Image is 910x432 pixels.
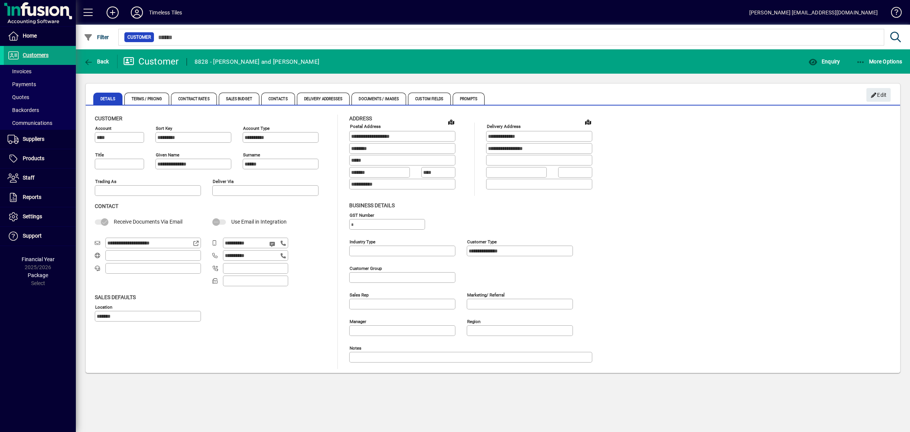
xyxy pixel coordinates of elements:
mat-label: Surname [243,152,260,158]
mat-label: Notes [350,345,361,350]
app-page-header-button: Back [76,55,118,68]
button: More Options [854,55,904,68]
span: Settings [23,213,42,219]
a: Home [4,27,76,46]
mat-label: Location [95,304,112,309]
a: Settings [4,207,76,226]
a: Support [4,227,76,246]
mat-label: Account [95,126,111,131]
a: Payments [4,78,76,91]
span: Terms / Pricing [124,93,169,105]
mat-label: Deliver via [213,179,234,184]
mat-label: Sales rep [350,292,369,297]
span: Prompts [453,93,485,105]
mat-label: Given name [156,152,179,158]
button: Filter [82,30,111,44]
div: 8828 - [PERSON_NAME] and [PERSON_NAME] [195,56,320,68]
mat-label: Customer type [467,239,497,244]
button: Profile [125,6,149,19]
a: Suppliers [4,130,76,149]
span: Payments [8,81,36,87]
div: Timeless Tiles [149,6,182,19]
span: Customers [23,52,49,58]
mat-label: Industry type [350,239,375,244]
span: Sales Budget [219,93,259,105]
span: Enquiry [808,58,840,65]
button: Add [100,6,125,19]
div: Customer [123,55,179,68]
a: Backorders [4,104,76,117]
span: Invoices [8,68,31,74]
span: Back [84,58,109,65]
span: Contract Rates [171,93,217,105]
span: Contact [95,203,118,209]
button: Send SMS [264,235,282,253]
span: Customer [95,115,122,121]
span: Reports [23,194,41,200]
mat-label: Manager [350,318,366,324]
span: Receive Documents Via Email [114,219,182,225]
span: Package [28,272,48,278]
a: Quotes [4,91,76,104]
span: Address [349,115,372,121]
span: Customer [127,33,151,41]
mat-label: Trading as [95,179,116,184]
span: Home [23,33,37,39]
a: Products [4,149,76,168]
span: Support [23,233,42,239]
span: More Options [856,58,902,65]
span: Contacts [261,93,295,105]
a: Knowledge Base [885,2,901,26]
span: Delivery Addresses [297,93,350,105]
mat-label: Sort key [156,126,172,131]
span: Edit [871,89,887,101]
span: Custom Fields [408,93,450,105]
mat-label: Title [95,152,104,158]
a: View on map [582,116,594,128]
span: Use Email in Integration [231,219,287,225]
a: Staff [4,169,76,188]
span: Products [23,155,44,161]
span: Documents / Images [351,93,406,105]
mat-label: Account Type [243,126,270,131]
a: Invoices [4,65,76,78]
div: [PERSON_NAME] [EMAIL_ADDRESS][DOMAIN_NAME] [749,6,878,19]
mat-label: Region [467,318,480,324]
button: Back [82,55,111,68]
span: Quotes [8,94,29,100]
button: Enquiry [806,55,842,68]
span: Business details [349,202,395,208]
span: Communications [8,120,52,126]
span: Staff [23,175,35,181]
mat-label: Customer group [350,265,382,271]
span: Backorders [8,107,39,113]
a: View on map [445,116,457,128]
button: Edit [866,88,891,102]
a: Reports [4,188,76,207]
span: Sales defaults [95,294,136,300]
span: Suppliers [23,136,44,142]
span: Details [93,93,122,105]
mat-label: GST Number [350,212,374,218]
span: Filter [84,34,109,40]
a: Communications [4,117,76,129]
span: Financial Year [22,256,55,262]
mat-label: Marketing/ Referral [467,292,505,297]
